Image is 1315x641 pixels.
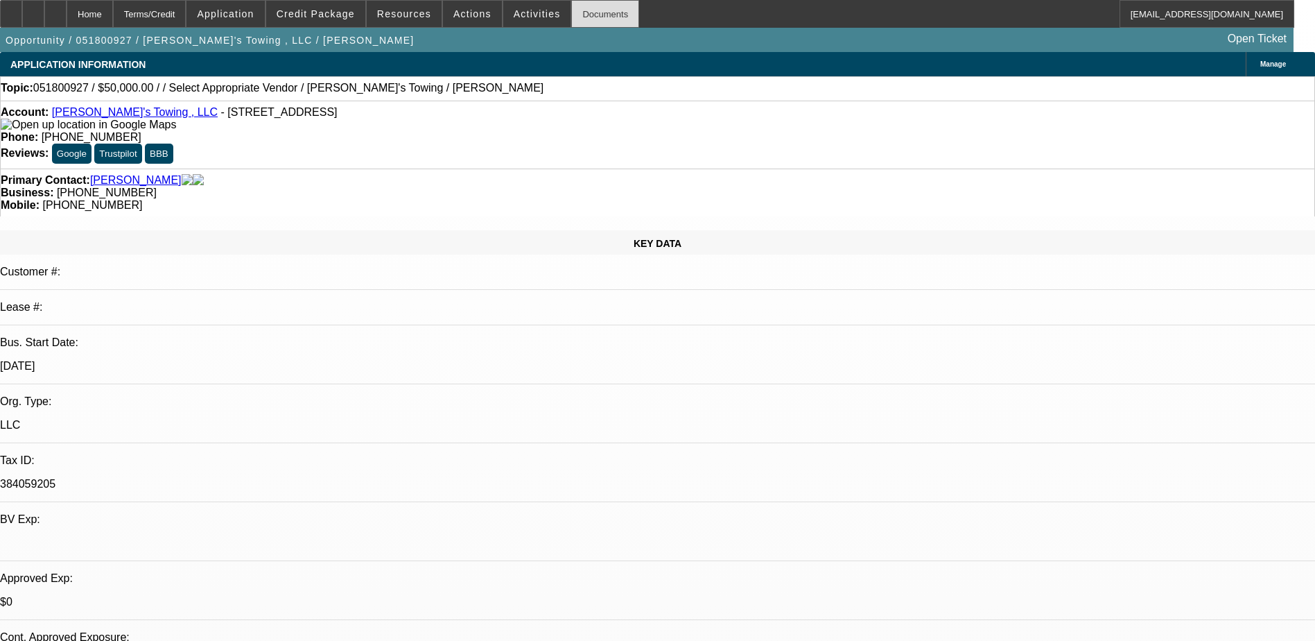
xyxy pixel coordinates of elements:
[182,174,193,187] img: facebook-icon.png
[514,8,561,19] span: Activities
[453,8,491,19] span: Actions
[443,1,502,27] button: Actions
[1,147,49,159] strong: Reviews:
[42,199,142,211] span: [PHONE_NUMBER]
[1,174,90,187] strong: Primary Contact:
[6,35,414,46] span: Opportunity / 051800927 / [PERSON_NAME]'s Towing , LLC / [PERSON_NAME]
[1,106,49,118] strong: Account:
[277,8,355,19] span: Credit Package
[52,106,218,118] a: [PERSON_NAME]'s Towing , LLC
[367,1,442,27] button: Resources
[1260,60,1286,68] span: Manage
[52,144,92,164] button: Google
[42,131,141,143] span: [PHONE_NUMBER]
[503,1,571,27] button: Activities
[193,174,204,187] img: linkedin-icon.png
[33,82,544,94] span: 051800927 / $50,000.00 / / Select Appropriate Vendor / [PERSON_NAME]'s Towing / [PERSON_NAME]
[94,144,141,164] button: Trustpilot
[90,174,182,187] a: [PERSON_NAME]
[145,144,173,164] button: BBB
[186,1,264,27] button: Application
[57,187,157,198] span: [PHONE_NUMBER]
[1,131,38,143] strong: Phone:
[1,82,33,94] strong: Topic:
[634,238,681,249] span: KEY DATA
[221,106,338,118] span: - [STREET_ADDRESS]
[10,59,146,70] span: APPLICATION INFORMATION
[1222,27,1292,51] a: Open Ticket
[1,119,176,131] img: Open up location in Google Maps
[1,119,176,130] a: View Google Maps
[377,8,431,19] span: Resources
[266,1,365,27] button: Credit Package
[197,8,254,19] span: Application
[1,199,40,211] strong: Mobile:
[1,187,53,198] strong: Business:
